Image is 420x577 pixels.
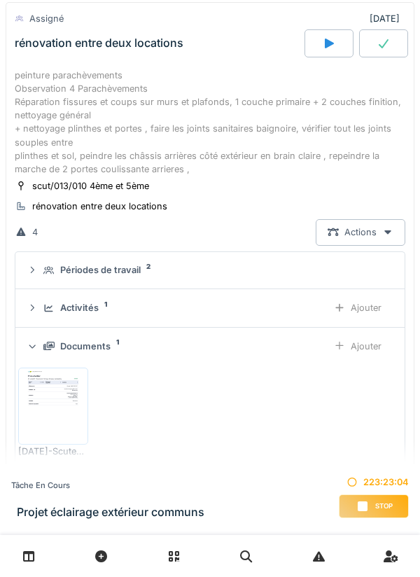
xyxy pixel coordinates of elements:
div: scut/013/010 4ème et 5ème [32,179,149,193]
div: rénovation entre deux locations [32,200,167,213]
div: Activités [60,301,99,314]
div: peinture parachèvements Observation 4 Parachèvements Réparation fissures et coups sur murs et pla... [15,69,405,176]
summary: Périodes de travail2 [21,258,399,284]
div: 4 [32,225,38,239]
h3: Projet éclairage extérieur communs [17,506,204,519]
summary: Activités1Ajouter [21,295,399,321]
summary: Documents1Ajouter [21,333,399,359]
div: [DATE]-Scutenaire-13-étage-4-duplex-[PERSON_NAME].pdf [18,445,88,458]
div: Assigné [29,12,64,25]
span: Stop [375,501,393,511]
div: Ajouter [322,295,393,321]
div: Tâche en cours [11,480,204,492]
div: Actions [316,219,405,245]
div: [DATE] [370,12,405,25]
div: Documents [60,340,111,353]
div: 223:23:04 [339,475,409,489]
div: Périodes de travail [60,263,141,277]
img: jz1hceq2qd3lyfwe89yramcm7bae [22,371,85,441]
div: rénovation entre deux locations [15,36,183,50]
div: Ajouter [322,333,393,359]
